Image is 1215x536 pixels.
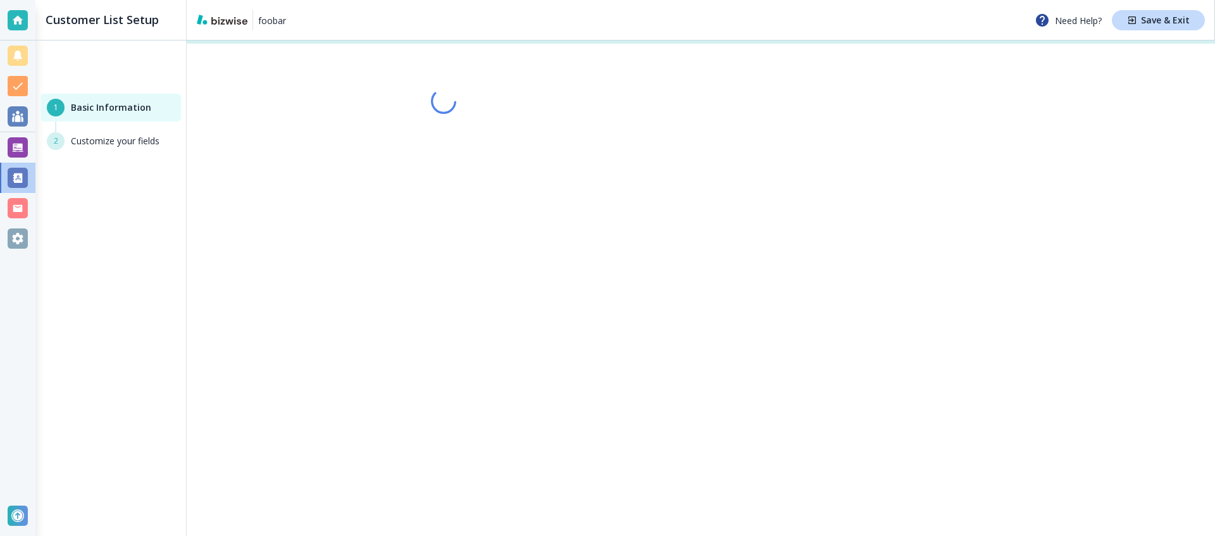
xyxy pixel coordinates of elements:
[1035,13,1102,28] p: Need Help?
[54,102,58,113] span: 1
[258,14,286,27] p: foobar
[1141,16,1190,25] h4: Save & Exit
[46,11,159,28] h2: Customer List Setup
[71,101,151,115] h6: Basic Information
[1112,10,1205,30] button: Save & Exit
[40,94,181,122] button: 1Basic Information
[197,15,247,25] img: bizwise
[258,10,286,30] a: foobar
